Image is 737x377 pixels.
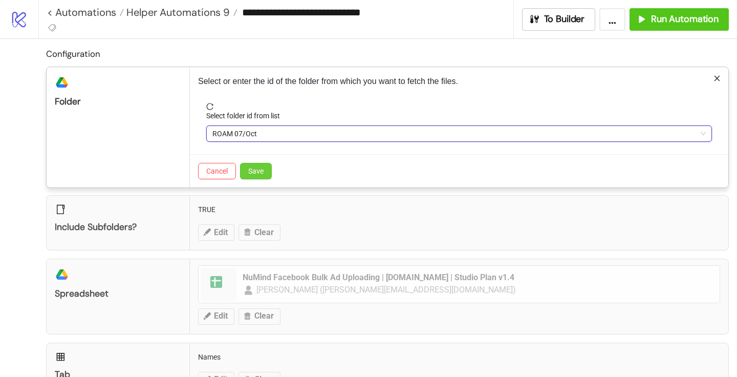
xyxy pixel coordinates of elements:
[599,8,625,31] button: ...
[544,13,585,25] span: To Builder
[206,110,287,121] label: Select folder id from list
[713,75,721,82] span: close
[651,13,719,25] span: Run Automation
[240,163,272,179] button: Save
[206,167,228,175] span: Cancel
[630,8,729,31] button: Run Automation
[47,7,124,17] a: < Automations
[248,167,264,175] span: Save
[198,75,720,88] p: Select or enter the id of the folder from which you want to fetch the files.
[124,6,230,19] span: Helper Automations 9
[212,126,706,141] span: ROAM 07/Oct
[522,8,596,31] button: To Builder
[124,7,237,17] a: Helper Automations 9
[55,96,181,108] div: Folder
[46,47,729,60] h2: Configuration
[206,103,712,110] span: reload
[198,163,236,179] button: Cancel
